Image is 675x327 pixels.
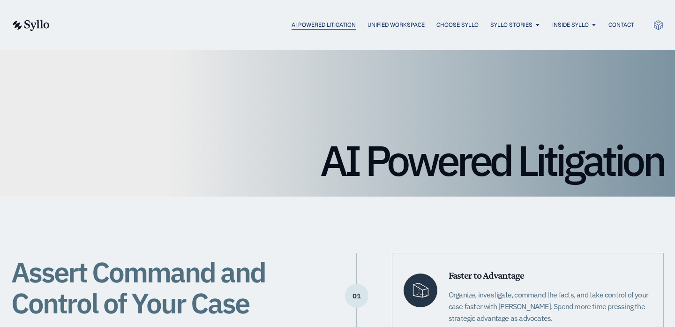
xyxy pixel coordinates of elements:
[490,21,532,29] a: Syllo Stories
[11,20,50,31] img: syllo
[449,289,652,324] p: Organize, investigate, command the facts, and take control of your case faster with [PERSON_NAME]...
[608,21,634,29] a: Contact
[11,139,664,182] h1: AI Powered Litigation
[68,21,634,30] div: Menu Toggle
[68,21,634,30] nav: Menu
[449,269,524,281] span: Faster to Advantage
[552,21,589,29] a: Inside Syllo
[436,21,479,29] a: Choose Syllo
[292,21,356,29] a: AI Powered Litigation
[345,296,368,297] p: 01
[367,21,425,29] a: Unified Workspace
[11,253,265,321] span: Assert Command and Control of Your Case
